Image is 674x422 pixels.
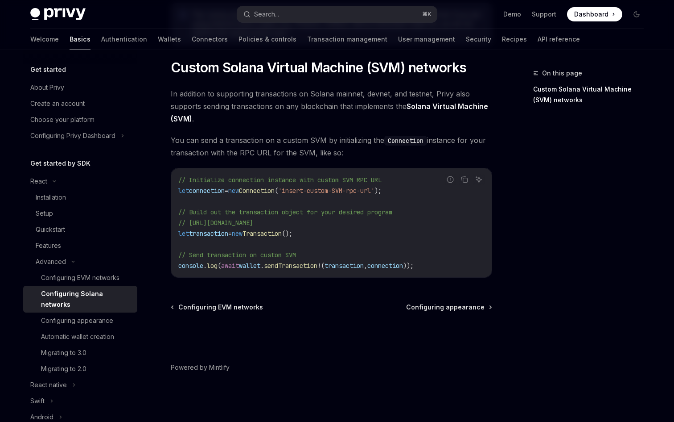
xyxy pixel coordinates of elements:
a: Installation [23,189,137,205]
a: Create an account [23,96,137,112]
div: Quickstart [36,224,65,235]
span: . [203,262,207,270]
span: ! [317,262,321,270]
div: Advanced [36,256,66,267]
a: Demo [503,10,521,19]
div: Swift [30,396,45,406]
span: log [207,262,218,270]
span: Dashboard [574,10,608,19]
a: Configuring appearance [23,313,137,329]
span: sendTransaction [264,262,317,270]
a: Configuring appearance [406,303,491,312]
a: About Privy [23,79,137,96]
div: Features [36,240,61,251]
span: Connection [239,187,275,195]
a: Migrating to 2.0 [23,361,137,377]
a: Transaction management [307,29,387,50]
div: Configuring EVM networks [41,272,119,283]
div: Automatic wallet creation [41,331,114,342]
a: Dashboard [567,7,622,21]
h5: Get started by SDK [30,158,90,169]
span: Configuring EVM networks [178,303,263,312]
a: Policies & controls [238,29,296,50]
span: , [364,262,367,270]
button: Copy the contents from the code block [459,174,470,185]
a: Custom Solana Virtual Machine (SVM) networks [533,82,651,107]
div: Search... [254,9,279,20]
span: connection [367,262,403,270]
span: = [228,230,232,238]
span: transaction [325,262,364,270]
a: Choose your platform [23,112,137,128]
a: Configuring EVM networks [172,303,263,312]
a: Authentication [101,29,147,50]
div: React native [30,380,67,390]
div: Migrating to 3.0 [41,347,86,358]
span: = [225,187,228,195]
a: Recipes [502,29,527,50]
a: Features [23,238,137,254]
div: Choose your platform [30,114,95,125]
div: Create an account [30,98,85,109]
span: . [260,262,264,270]
span: ); [374,187,382,195]
a: Basics [70,29,90,50]
span: // Initialize connection instance with custom SVM RPC URL [178,176,382,184]
a: Wallets [158,29,181,50]
span: let [178,230,189,238]
button: Report incorrect code [444,174,456,185]
span: Transaction [242,230,282,238]
span: )); [403,262,414,270]
div: About Privy [30,82,64,93]
span: 'insert-custom-SVM-rpc-url' [278,187,374,195]
div: Installation [36,192,66,203]
img: dark logo [30,8,86,21]
span: wallet [239,262,260,270]
span: await [221,262,239,270]
a: Configuring Solana networks [23,286,137,313]
a: Configuring EVM networks [23,270,137,286]
a: User management [398,29,455,50]
a: API reference [538,29,580,50]
a: Solana Virtual Machine (SVM) [171,102,488,124]
div: Configuring appearance [41,315,113,326]
code: Connection [384,136,427,146]
span: // [URL][DOMAIN_NAME] [178,219,253,227]
span: ( [275,187,278,195]
span: // Send transaction on custom SVM [178,251,296,259]
span: connection [189,187,225,195]
div: Setup [36,208,53,219]
span: console [178,262,203,270]
div: React [30,176,47,187]
span: new [228,187,239,195]
a: Migrating to 3.0 [23,345,137,361]
span: Configuring appearance [406,303,485,312]
a: Automatic wallet creation [23,329,137,345]
button: Ask AI [473,174,485,185]
a: Quickstart [23,221,137,238]
span: Custom Solana Virtual Machine (SVM) networks [171,59,466,75]
span: You can send a transaction on a custom SVM by initializing the instance for your transaction with... [171,134,492,159]
a: Connectors [192,29,228,50]
a: Welcome [30,29,59,50]
div: Configuring Privy Dashboard [30,130,115,141]
span: ⌘ K [422,11,432,18]
span: (); [282,230,292,238]
span: new [232,230,242,238]
span: let [178,187,189,195]
div: Configuring Solana networks [41,288,132,310]
a: Powered by Mintlify [171,363,230,372]
a: Setup [23,205,137,221]
a: Support [532,10,556,19]
h5: Get started [30,64,66,75]
a: Security [466,29,491,50]
span: ( [321,262,325,270]
button: Search...⌘K [237,6,437,22]
button: Toggle dark mode [629,7,644,21]
div: Migrating to 2.0 [41,364,86,374]
span: ( [218,262,221,270]
span: On this page [542,68,582,79]
span: transaction [189,230,228,238]
span: // Build out the transaction object for your desired program [178,208,392,216]
span: In addition to supporting transactions on Solana mainnet, devnet, and testnet, Privy also support... [171,88,492,125]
